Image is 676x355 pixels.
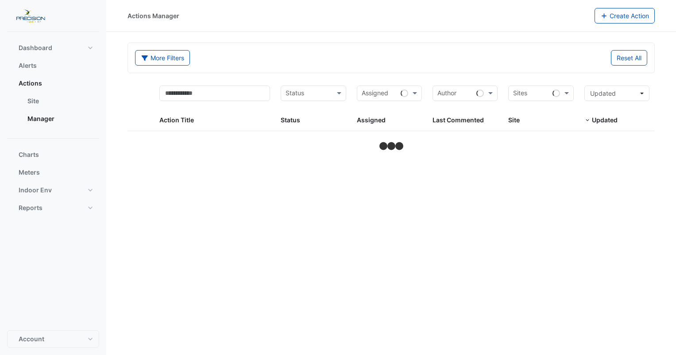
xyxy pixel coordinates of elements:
button: Account [7,330,99,348]
span: Updated [590,90,616,97]
span: Last Commented [433,116,484,124]
button: Updated [584,86,649,101]
button: Reports [7,199,99,217]
span: Action Title [159,116,194,124]
button: Actions [7,74,99,92]
span: Dashboard [19,43,52,52]
span: Charts [19,150,39,159]
button: Alerts [7,57,99,74]
button: Indoor Env [7,181,99,199]
img: Company Logo [11,7,50,25]
span: Status [281,116,300,124]
button: More Filters [135,50,190,66]
div: Actions [7,92,99,131]
div: Actions Manager [127,11,179,20]
span: Reports [19,203,42,212]
span: Assigned [357,116,386,124]
button: Dashboard [7,39,99,57]
span: Account [19,335,44,343]
span: Actions [19,79,42,88]
button: Reset All [611,50,647,66]
span: Indoor Env [19,186,52,195]
a: Site [20,92,99,110]
span: Meters [19,168,40,177]
button: Meters [7,164,99,181]
span: Updated [592,116,618,124]
a: Manager [20,110,99,128]
button: Create Action [595,8,655,23]
span: Alerts [19,61,37,70]
span: Site [508,116,520,124]
button: Charts [7,146,99,164]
